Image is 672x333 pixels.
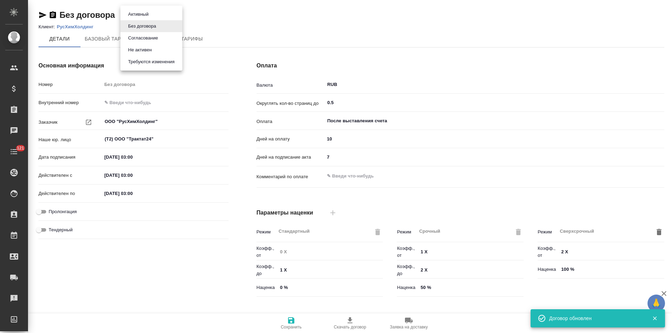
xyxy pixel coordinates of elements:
button: Не активен [126,46,154,54]
button: Требуются изменения [126,58,177,66]
button: Закрыть [647,315,662,321]
button: Без договора [126,22,158,30]
button: Активный [126,10,150,18]
button: Согласование [126,34,160,42]
div: Договор обновлен [549,315,642,322]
